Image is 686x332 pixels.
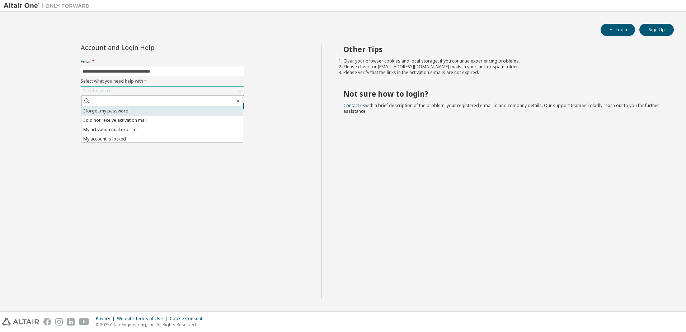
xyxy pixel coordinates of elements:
[4,2,93,9] img: Altair One
[601,24,635,36] button: Login
[96,322,207,328] p: © 2025 Altair Engineering, Inc. All Rights Reserved.
[79,318,89,326] img: youtube.svg
[81,106,243,116] li: I forgot my password
[2,318,39,326] img: altair_logo.svg
[639,24,674,36] button: Sign Up
[81,78,244,84] label: Select what you need help with
[343,102,365,109] a: Contact us
[81,87,244,95] div: Click to select
[343,64,661,70] li: Please check for [EMAIL_ADDRESS][DOMAIN_NAME] mails in your junk or spam folder.
[43,318,51,326] img: facebook.svg
[81,59,244,65] label: Email
[343,58,661,64] li: Clear your browser cookies and local storage, if you continue experiencing problems.
[170,316,207,322] div: Cookie Consent
[343,70,661,75] li: Please verify that the links in the activation e-mails are not expired.
[343,45,661,54] h2: Other Tips
[55,318,63,326] img: instagram.svg
[81,45,212,50] div: Account and Login Help
[343,102,659,114] span: with a brief description of the problem, your registered e-mail id and company details. Our suppo...
[343,89,661,98] h2: Not sure how to login?
[83,88,111,94] div: Click to select
[117,316,170,322] div: Website Terms of Use
[96,316,117,322] div: Privacy
[67,318,75,326] img: linkedin.svg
